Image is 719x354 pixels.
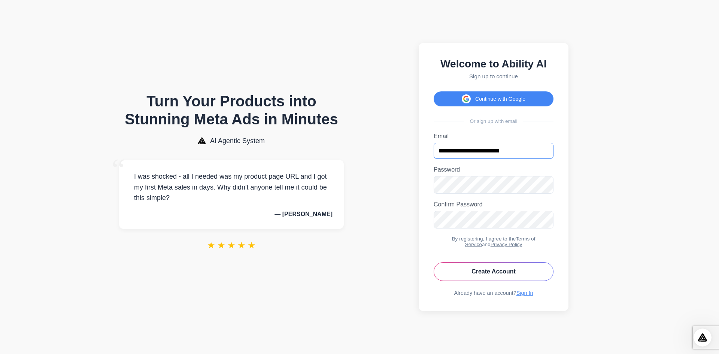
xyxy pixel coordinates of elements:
button: Create Account [434,262,553,281]
label: Password [434,166,553,173]
span: “ [112,152,125,187]
a: Terms of Service [465,236,536,247]
span: ★ [237,240,246,251]
img: AI Agentic System Logo [198,137,206,144]
div: Already have an account? [434,290,553,296]
div: Or sign up with email [434,118,553,124]
span: AI Agentic System [210,137,265,145]
div: By registering, I agree to the and [434,236,553,247]
h1: Turn Your Products into Stunning Meta Ads in Minutes [119,92,344,128]
p: Sign up to continue [434,73,553,79]
button: Continue with Google [434,91,553,106]
h2: Welcome to Ability AI [434,58,553,70]
span: ★ [217,240,225,251]
iframe: Intercom live chat [694,329,712,347]
label: Confirm Password [434,201,553,208]
span: ★ [207,240,215,251]
label: Email [434,133,553,140]
span: ★ [248,240,256,251]
p: — [PERSON_NAME] [130,211,333,218]
span: ★ [227,240,236,251]
a: Privacy Policy [491,242,522,247]
a: Sign In [516,290,533,296]
p: I was shocked - all I needed was my product page URL and I got my first Meta sales in days. Why d... [130,171,333,203]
